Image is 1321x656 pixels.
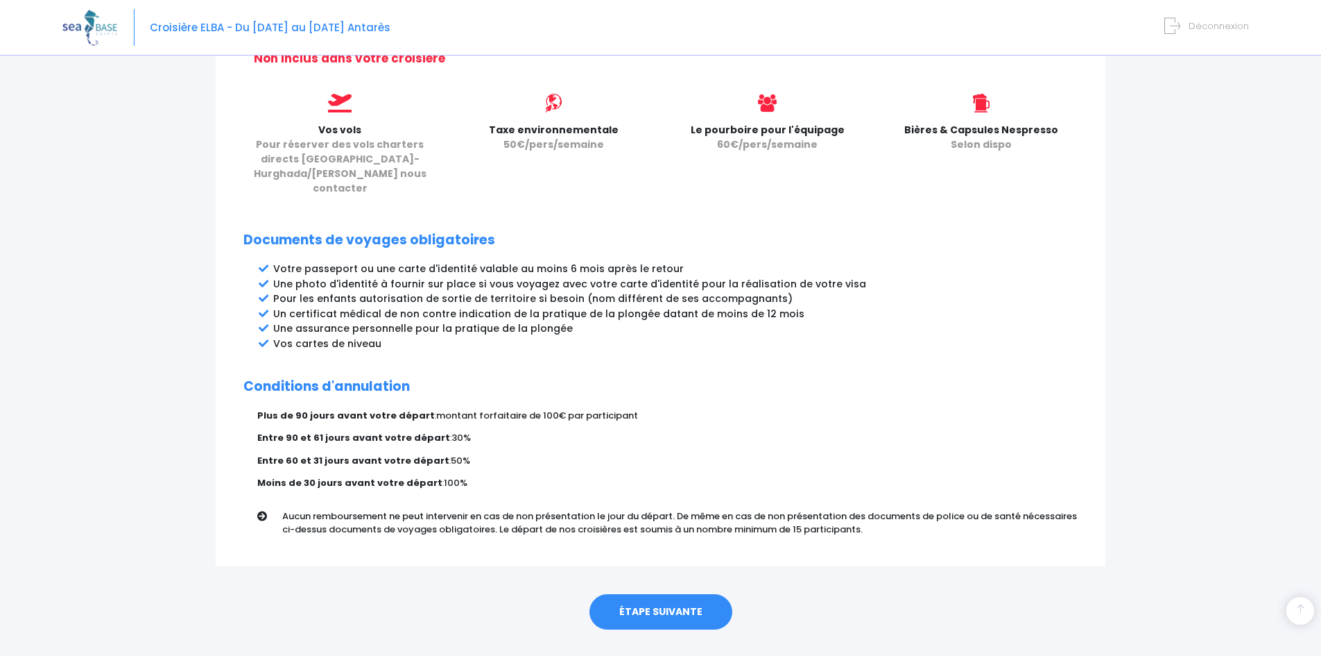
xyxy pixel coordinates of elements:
[589,594,732,630] a: ÉTAPE SUIVANTE
[273,337,1078,351] li: Vos cartes de niveau
[671,123,864,152] p: Le pourboire pour l'équipage
[254,137,426,195] span: Pour réserver des vols charters directs [GEOGRAPHIC_DATA]-Hurghada/[PERSON_NAME] nous contacter
[257,409,1078,423] p: :
[273,292,1078,306] li: Pour les enfants autorisation de sortie de territoire si besoin (nom différent de ses accompagnants)
[328,94,352,112] img: icon_vols.svg
[973,94,989,112] img: icon_biere.svg
[1189,19,1249,33] span: Déconnexion
[243,233,1078,249] h2: Documents de voyages obligatoires
[150,20,390,35] span: Croisière ELBA - Du [DATE] au [DATE] Antarès
[758,94,777,112] img: icon_users@2x.png
[444,476,467,489] span: 100%
[257,454,449,467] strong: Entre 60 et 31 jours avant votre départ
[451,454,470,467] span: 50%
[273,307,1078,321] li: Un certificat médical de non contre indication de la pratique de la plongée datant de moins de 12...
[243,379,1078,395] h2: Conditions d'annulation
[451,431,471,444] span: 30%
[273,321,1078,336] li: Une assurance personnelle pour la pratique de la plongée
[951,137,1012,151] span: Selon dispo
[457,123,650,152] p: Taxe environnementale
[273,277,1078,292] li: Une photo d'identité à fournir sur place si vous voyagez avec votre carte d'identité pour la réal...
[254,51,1078,65] h2: Non inclus dans votre croisière
[717,137,818,151] span: 60€/pers/semaine
[257,476,1078,490] p: :
[257,431,1078,445] p: :
[257,409,435,422] strong: Plus de 90 jours avant votre départ
[243,123,436,196] p: Vos vols
[503,137,604,151] span: 50€/pers/semaine
[257,476,442,489] strong: Moins de 30 jours avant votre départ
[436,409,638,422] span: montant forfaitaire de 100€ par participant
[257,454,1078,468] p: :
[544,94,563,112] img: icon_environment.svg
[257,431,450,444] strong: Entre 90 et 61 jours avant votre départ
[885,123,1078,152] p: Bières & Capsules Nespresso
[282,510,1088,537] p: Aucun remboursement ne peut intervenir en cas de non présentation le jour du départ. De même en c...
[273,262,1078,276] li: Votre passeport ou une carte d'identité valable au moins 6 mois après le retour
